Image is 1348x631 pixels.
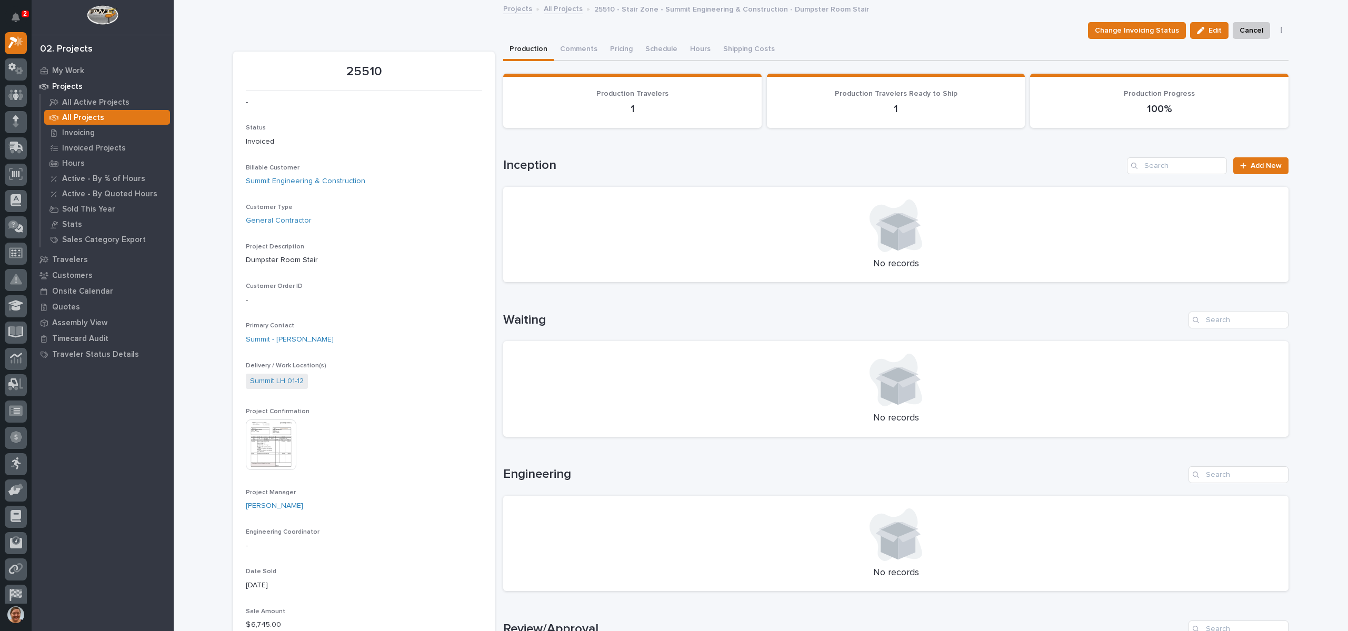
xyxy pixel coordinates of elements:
button: Hours [684,39,717,61]
span: Billable Customer [246,165,299,171]
p: - [246,295,482,306]
a: Add New [1233,157,1289,174]
p: All Projects [62,113,104,123]
a: Active - By Quoted Hours [41,186,174,201]
p: All Active Projects [62,98,129,107]
a: Summit LH 01-12 [250,376,304,387]
span: Cancel [1240,24,1263,37]
span: Delivery / Work Location(s) [246,363,326,369]
span: Project Description [246,244,304,250]
button: Edit [1190,22,1229,39]
a: Timecard Audit [32,330,174,346]
a: Active - By % of Hours [41,171,174,186]
span: Customer Type [246,204,293,211]
span: Status [246,125,266,131]
p: Active - By Quoted Hours [62,189,157,199]
h1: Inception [503,158,1123,173]
p: - [246,540,482,552]
a: My Work [32,63,174,78]
a: All Projects [544,2,583,14]
p: 1 [780,103,1013,115]
h1: Waiting [503,313,1184,328]
p: - [246,97,482,108]
p: Active - By % of Hours [62,174,145,184]
button: Schedule [639,39,684,61]
p: Traveler Status Details [52,350,139,359]
a: Travelers [32,252,174,267]
a: Traveler Status Details [32,346,174,362]
button: Notifications [5,6,27,28]
a: Quotes [32,299,174,315]
button: Production [503,39,554,61]
span: Edit [1209,26,1222,35]
span: Customer Order ID [246,283,303,289]
a: Assembly View [32,315,174,330]
p: My Work [52,66,84,76]
a: [PERSON_NAME] [246,500,303,512]
a: Projects [32,78,174,94]
span: Project Confirmation [246,408,309,415]
p: Dumpster Room Stair [246,255,482,266]
div: Notifications2 [13,13,27,29]
img: Workspace Logo [87,5,118,25]
p: Sales Category Export [62,235,146,245]
p: 25510 [246,64,482,79]
span: Sale Amount [246,608,285,615]
button: Pricing [604,39,639,61]
span: Primary Contact [246,323,294,329]
a: Invoicing [41,125,174,140]
a: Onsite Calendar [32,283,174,299]
span: Production Travelers [596,90,668,97]
p: Onsite Calendar [52,287,113,296]
button: Shipping Costs [717,39,781,61]
input: Search [1127,157,1227,174]
span: Date Sold [246,568,276,575]
p: Invoiced Projects [62,144,126,153]
span: Add New [1251,162,1282,169]
button: Cancel [1233,22,1270,39]
p: No records [516,258,1276,270]
p: Assembly View [52,318,107,328]
input: Search [1189,466,1289,483]
p: [DATE] [246,580,482,591]
a: Customers [32,267,174,283]
p: No records [516,413,1276,424]
p: Stats [62,220,82,229]
p: 1 [516,103,749,115]
p: Customers [52,271,93,281]
a: Summit Engineering & Construction [246,176,365,187]
p: Quotes [52,303,80,312]
p: Travelers [52,255,88,265]
span: Production Progress [1124,90,1195,97]
a: Invoiced Projects [41,141,174,155]
p: 25510 - Stair Zone - Summit Engineering & Construction - Dumpster Room Stair [594,3,869,14]
a: Sold This Year [41,202,174,216]
span: Production Travelers Ready to Ship [835,90,957,97]
span: Change Invoicing Status [1095,24,1179,37]
button: Change Invoicing Status [1088,22,1186,39]
a: Stats [41,217,174,232]
p: 2 [23,10,27,17]
p: Projects [52,82,83,92]
p: 100% [1043,103,1276,115]
span: Engineering Coordinator [246,529,319,535]
a: Hours [41,156,174,171]
a: Projects [503,2,532,14]
p: No records [516,567,1276,579]
p: $ 6,745.00 [246,619,482,630]
h1: Engineering [503,467,1184,482]
input: Search [1189,312,1289,328]
a: All Active Projects [41,95,174,109]
p: Invoiced [246,136,482,147]
p: Hours [62,159,85,168]
a: Sales Category Export [41,232,174,247]
button: users-avatar [5,604,27,626]
p: Invoicing [62,128,95,138]
button: Comments [554,39,604,61]
div: 02. Projects [40,44,93,55]
a: Summit - [PERSON_NAME] [246,334,334,345]
p: Timecard Audit [52,334,108,344]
